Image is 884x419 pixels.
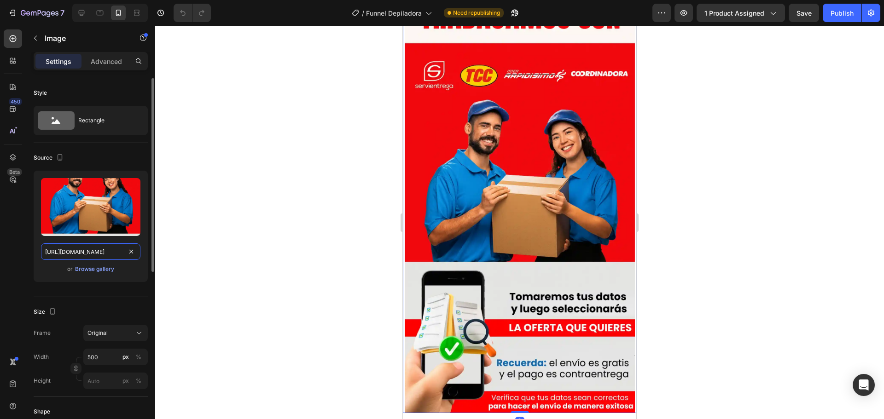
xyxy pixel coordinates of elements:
[34,89,47,97] div: Style
[87,329,108,337] span: Original
[34,152,65,164] div: Source
[45,33,123,44] p: Image
[41,178,140,236] img: preview-image
[174,4,211,22] div: Undo/Redo
[112,391,122,398] div: 0
[83,325,148,341] button: Original
[697,4,785,22] button: 1 product assigned
[789,4,819,22] button: Save
[83,373,148,389] input: px%
[7,168,22,176] div: Beta
[75,265,114,273] div: Browse gallery
[823,4,861,22] button: Publish
[60,7,64,18] p: 7
[133,351,144,362] button: px
[831,8,854,18] div: Publish
[704,8,764,18] span: 1 product assigned
[366,8,422,18] span: Funnel Depiladora
[853,374,875,396] div: Open Intercom Messenger
[91,57,122,66] p: Advanced
[362,8,364,18] span: /
[403,26,636,419] iframe: Design area
[46,57,71,66] p: Settings
[4,4,69,22] button: 7
[9,98,22,105] div: 450
[34,408,50,416] div: Shape
[34,353,49,361] label: Width
[120,375,131,386] button: %
[797,9,812,17] span: Save
[136,353,141,361] div: %
[120,351,131,362] button: %
[122,377,129,385] div: px
[133,375,144,386] button: px
[122,353,129,361] div: px
[75,264,115,274] button: Browse gallery
[83,349,148,365] input: px%
[41,243,140,260] input: https://example.com/image.jpg
[34,329,51,337] label: Frame
[78,110,134,131] div: Rectangle
[136,377,141,385] div: %
[67,264,73,275] span: or
[34,306,58,318] div: Size
[453,9,500,17] span: Need republishing
[34,377,51,385] label: Height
